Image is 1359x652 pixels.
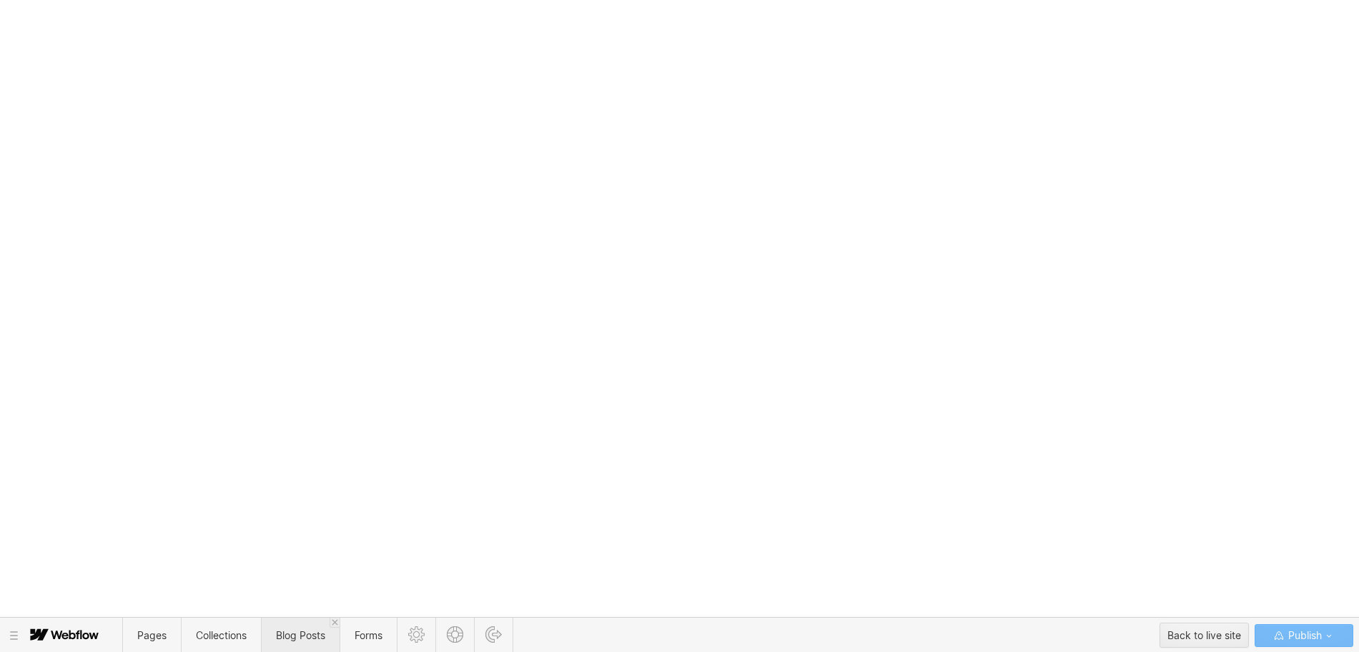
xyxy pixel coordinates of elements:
span: Blog Posts [276,629,325,641]
button: Back to live site [1160,623,1249,648]
div: Back to live site [1167,625,1241,646]
a: Close 'Blog Posts' tab [330,618,340,628]
span: Collections [196,629,247,641]
button: Publish [1255,624,1353,647]
span: Pages [137,629,167,641]
span: Publish [1285,625,1322,646]
span: Forms [355,629,382,641]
